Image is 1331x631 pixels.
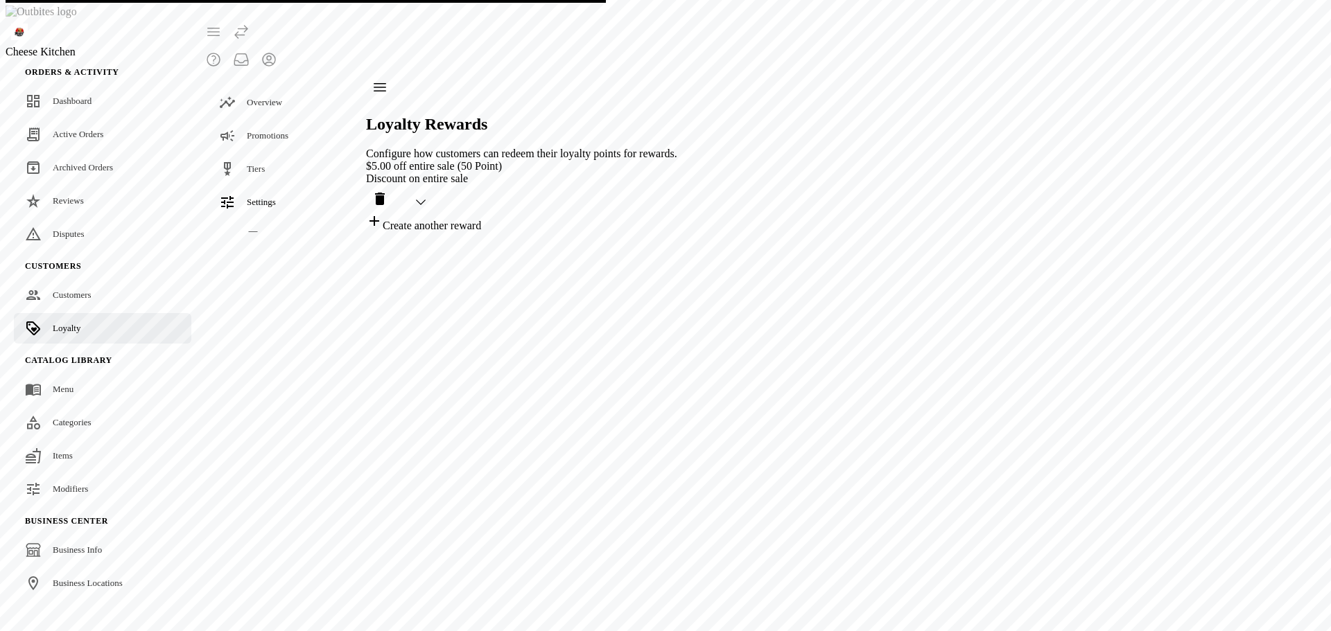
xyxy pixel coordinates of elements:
[247,130,288,141] span: Promotions
[14,119,191,150] a: Active Orders
[6,6,77,18] img: Outbites logo
[14,313,191,344] a: Loyalty
[208,87,440,118] a: Overview
[53,195,84,206] span: Reviews
[208,121,440,151] a: Promotions
[14,535,191,565] a: Business Info
[366,160,677,172] div: $5.00 off entire sale (50 Point)
[53,417,92,427] span: Categories
[247,163,265,174] span: Tiers
[208,154,440,184] a: Tiers
[14,152,191,183] a: Archived Orders
[14,280,191,310] a: Customers
[366,172,677,185] div: Discount on entire sale
[247,197,276,207] span: Settings
[53,162,113,172] span: Archived Orders
[53,229,85,239] span: Disputes
[14,219,191,249] a: Disputes
[366,115,677,134] h2: Loyalty Rewards
[14,374,191,405] a: Menu
[53,96,92,106] span: Dashboard
[14,86,191,116] a: Dashboard
[53,578,123,588] span: Business Locations
[6,46,200,58] div: Cheese Kitchen
[14,407,191,438] a: Categories
[14,186,191,216] a: Reviews
[53,323,80,333] span: Loyalty
[25,355,112,365] span: Catalog Library
[53,544,102,555] span: Business Info
[275,231,321,242] span: Terminology
[25,261,81,271] span: Customers
[14,474,191,504] a: Modifiers
[53,129,103,139] span: Active Orders
[247,97,282,107] span: Overview
[25,67,119,77] span: Orders & Activity
[366,148,677,160] div: Configure how customers can redeem their loyalty points for rewards.
[53,450,73,461] span: Items
[208,222,440,252] a: Terminology
[366,213,677,232] div: Create another reward
[53,483,88,494] span: Modifiers
[53,384,73,394] span: Menu
[14,568,191,598] a: Business Locations
[25,516,108,526] span: Business Center
[14,441,191,471] a: Items
[53,290,92,300] span: Customers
